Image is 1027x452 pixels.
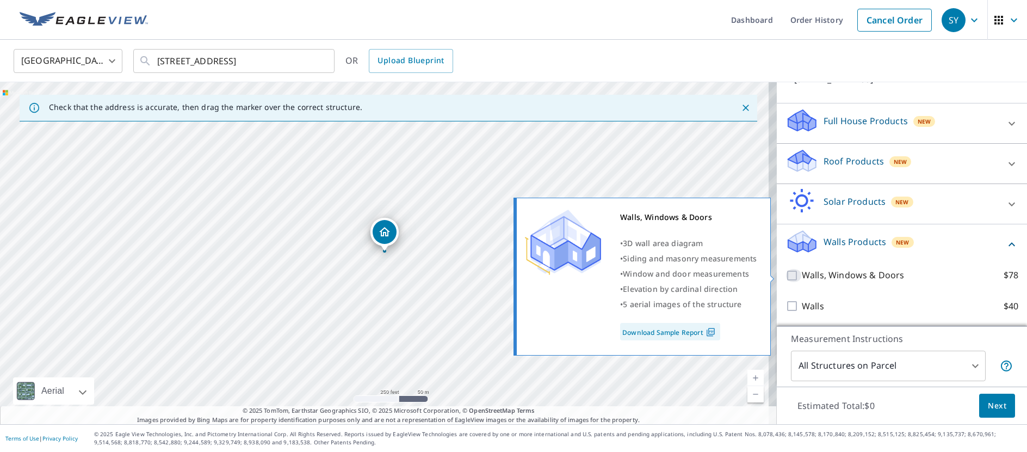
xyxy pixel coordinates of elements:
p: $78 [1004,268,1018,282]
p: Solar Products [824,195,886,208]
span: New [894,157,907,166]
a: Current Level 17, Zoom Out [747,386,764,402]
div: • [620,297,757,312]
a: Download Sample Report [620,323,720,340]
div: Dropped pin, building 1, Residential property, 15701 Bennington Farms Ln Brandywine, MD 20613 [370,218,399,252]
input: Search by address or latitude-longitude [157,46,312,76]
div: • [620,266,757,282]
p: Full House Products [824,114,908,127]
a: OpenStreetMap [469,406,515,414]
p: $40 [1004,300,1018,313]
a: Current Level 17, Zoom In [747,370,764,386]
div: Walls ProductsNew [785,229,1018,260]
p: Estimated Total: $0 [789,394,883,418]
p: © 2025 Eagle View Technologies, Inc. and Pictometry International Corp. All Rights Reserved. Repo... [94,430,1022,447]
img: Pdf Icon [703,327,718,337]
span: New [895,198,909,206]
a: Terms [517,406,535,414]
a: Privacy Policy [42,435,78,442]
button: Next [979,394,1015,418]
p: Measurement Instructions [791,332,1013,345]
div: SY [942,8,966,32]
p: Roof Products [824,155,884,168]
div: Aerial [13,377,94,405]
span: Window and door measurements [623,268,749,279]
a: Cancel Order [857,9,932,32]
a: Terms of Use [5,435,39,442]
div: • [620,251,757,266]
div: • [620,282,757,297]
span: 5 aerial images of the structure [623,299,741,309]
a: Upload Blueprint [369,49,453,73]
div: Full House ProductsNew [785,108,1018,139]
span: Next [988,399,1006,413]
div: Solar ProductsNew [785,188,1018,219]
span: New [918,117,931,126]
p: | [5,435,78,442]
span: © 2025 TomTom, Earthstar Geographics SIO, © 2025 Microsoft Corporation, © [243,406,535,416]
div: [GEOGRAPHIC_DATA] [14,46,122,76]
button: Close [739,101,753,115]
div: OR [345,49,453,73]
span: Elevation by cardinal direction [623,284,738,294]
div: • [620,236,757,251]
img: Premium [525,210,601,275]
p: Walls, Windows & Doors [802,268,904,282]
div: Aerial [38,377,67,405]
span: Siding and masonry measurements [623,253,757,264]
div: Walls, Windows & Doors [620,210,757,225]
span: Upload Blueprint [378,54,444,68]
div: All Structures on Parcel [791,351,986,381]
img: EV Logo [20,12,148,28]
span: 3D wall area diagram [623,238,703,248]
p: Walls [802,300,824,313]
p: Walls Products [824,235,886,248]
span: New [896,238,910,247]
div: Roof ProductsNew [785,148,1018,179]
p: Check that the address is accurate, then drag the marker over the correct structure. [49,102,362,112]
